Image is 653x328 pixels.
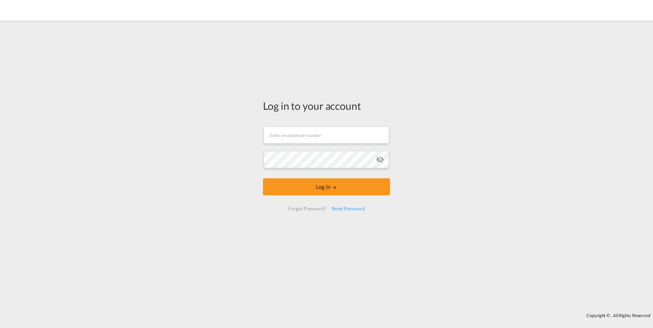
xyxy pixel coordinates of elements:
div: Forgot Password? [286,203,329,215]
button: LOGIN [263,178,390,195]
md-icon: icon-eye-off [376,155,384,164]
div: Reset Password [329,203,367,215]
input: Enter email/phone number [264,126,389,144]
div: Log in to your account [263,99,390,113]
